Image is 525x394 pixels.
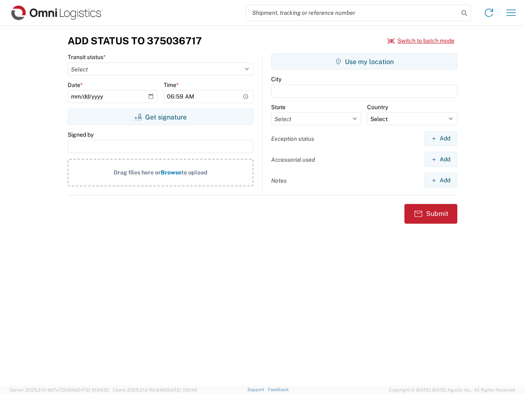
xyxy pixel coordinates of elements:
[10,387,109,392] span: Server: 2025.21.0-667a72bf6fa
[404,204,457,224] button: Submit
[388,34,454,48] button: Switch to batch mode
[271,53,457,70] button: Use my location
[271,103,285,111] label: State
[68,53,106,61] label: Transit status
[268,387,289,392] a: Feedback
[68,131,94,138] label: Signed by
[68,35,202,47] h3: Add Status to 375036717
[181,169,208,176] span: to upload
[164,81,179,89] label: Time
[246,5,459,21] input: Shipment, tracking or reference number
[271,156,315,163] label: Accessorial used
[247,387,268,392] a: Support
[76,387,109,392] span: [DATE] 10:54:32
[271,177,287,184] label: Notes
[367,103,388,111] label: Country
[68,109,253,125] button: Get signature
[389,386,515,394] span: Copyright © [DATE]-[DATE] Agistix Inc., All Rights Reserved
[424,173,457,188] button: Add
[114,169,161,176] span: Drag files here or
[271,76,281,83] label: City
[424,131,457,146] button: Add
[167,387,197,392] span: [DATE] 11:51:43
[113,387,197,392] span: Client: 2025.21.0-f0c8481
[424,152,457,167] button: Add
[161,169,181,176] span: Browse
[68,81,83,89] label: Date
[271,135,314,142] label: Exception status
